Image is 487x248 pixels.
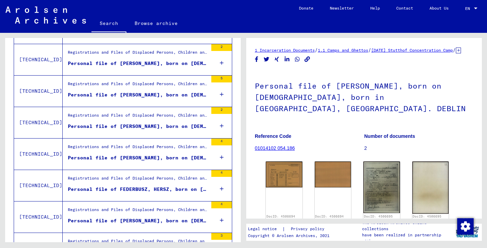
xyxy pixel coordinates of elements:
span: / [315,47,318,53]
div: 5 [211,76,232,82]
div: | [248,225,333,233]
p: The Arolsen Archives online collections [362,220,452,232]
img: 002.jpg [315,161,351,187]
div: Personal file of [PERSON_NAME], born on [DEMOGRAPHIC_DATA], born in [GEOGRAPHIC_DATA] and of furt... [68,154,208,161]
span: / [453,47,456,53]
img: Arolsen_neg.svg [5,6,86,24]
a: 01014102 054.186 [255,145,295,151]
div: 4 [211,170,232,177]
button: Share on Facebook [253,55,260,64]
p: 2 [364,145,474,152]
p: have been realized in partnership with [362,232,452,244]
div: Registrations and Files of Displaced Persons, Children and Missing Persons / Relief Programs of V... [68,81,208,90]
a: DocID: 4506695 ([PERSON_NAME]) [364,214,395,223]
div: Personal file of [PERSON_NAME], born on [DEMOGRAPHIC_DATA], born in [GEOGRAPHIC_DATA] and of furt... [68,91,208,99]
td: [TECHNICAL_ID] [14,201,63,233]
button: Share on WhatsApp [294,55,301,64]
img: 001.jpg [363,161,400,213]
img: 002.jpg [412,161,449,214]
td: [TECHNICAL_ID] [14,170,63,201]
a: 1 Incarceration Documents [255,48,315,53]
span: EN [465,6,473,11]
img: Change consent [457,218,474,235]
a: Privacy policy [285,225,333,233]
div: 2 [211,44,232,51]
a: Search [91,15,126,33]
div: Registrations and Files of Displaced Persons, Children and Missing Persons / Relief Programs of V... [68,144,208,153]
h1: Personal file of [PERSON_NAME], born on [DEMOGRAPHIC_DATA], born in [GEOGRAPHIC_DATA], [GEOGRAPHI... [255,70,473,123]
b: Reference Code [255,133,291,139]
a: 1.1 Camps and Ghettos [318,48,368,53]
b: Number of documents [364,133,415,139]
img: 001.jpg [266,161,302,187]
div: 4 [211,201,232,208]
td: [TECHNICAL_ID] [14,75,63,107]
button: Share on Twitter [263,55,270,64]
div: 4 [211,139,232,145]
td: [TECHNICAL_ID] [14,138,63,170]
p: Copyright © Arolsen Archives, 2021 [248,233,333,239]
a: [DATE] Stutthof Concentration Camp [371,48,453,53]
div: Personal file of [PERSON_NAME], born on [DEMOGRAPHIC_DATA], born in [GEOGRAPHIC_DATA] [68,217,208,224]
td: [TECHNICAL_ID] [14,107,63,138]
a: DocID: 4506695 ([PERSON_NAME]) [413,214,444,223]
td: [TECHNICAL_ID] [14,44,63,75]
img: yv_logo.png [454,223,480,240]
a: DocID: 4506694 ([PERSON_NAME]) [315,214,346,223]
div: 3 [211,233,232,240]
button: Share on Xing [273,55,280,64]
span: / [368,47,371,53]
div: 2 [211,107,232,114]
div: Personal file of FEDERBUSZ, HERSZ, born on [DEMOGRAPHIC_DATA], born in [GEOGRAPHIC_DATA] and of f... [68,186,208,193]
div: Personal file of [PERSON_NAME], born on [DEMOGRAPHIC_DATA], born in [GEOGRAPHIC_DATA] and of furt... [68,60,208,67]
a: Browse archive [126,15,186,31]
div: Registrations and Files of Displaced Persons, Children and Missing Persons / Relief Programs of V... [68,238,208,248]
button: Share on LinkedIn [284,55,291,64]
a: DocID: 4506694 ([PERSON_NAME]) [266,214,297,223]
div: Registrations and Files of Displaced Persons, Children and Missing Persons / Relief Programs of V... [68,207,208,216]
div: Registrations and Files of Displaced Persons, Children and Missing Persons / Relief Programs of V... [68,112,208,122]
div: Registrations and Files of Displaced Persons, Children and Missing Persons / Relief Programs of V... [68,175,208,185]
button: Copy link [304,55,311,64]
a: Legal notice [248,225,282,233]
div: Personal file of [PERSON_NAME], born on [DEMOGRAPHIC_DATA], born in [GEOGRAPHIC_DATA] [68,123,208,130]
div: Registrations and Files of Displaced Persons, Children and Missing Persons / Relief Programs of V... [68,49,208,59]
